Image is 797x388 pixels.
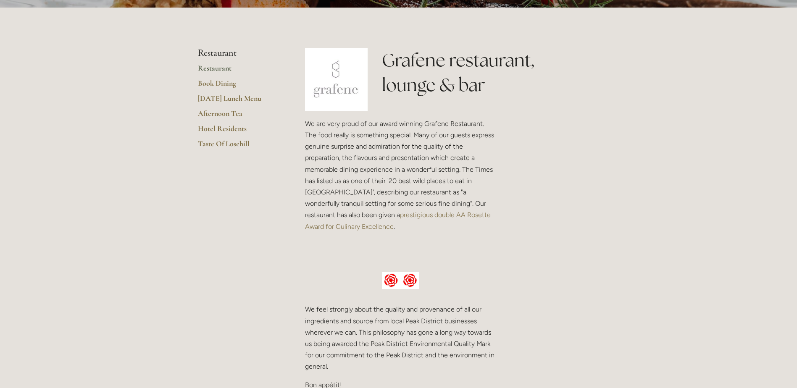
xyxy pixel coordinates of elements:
[305,48,368,111] img: grafene.jpg
[305,304,497,372] p: We feel strongly about the quality and provenance of all our ingredients and source from local Pe...
[198,48,278,59] li: Restaurant
[198,139,278,154] a: Taste Of Losehill
[198,109,278,124] a: Afternoon Tea
[382,272,419,290] img: AA culinary excellence.jpg
[198,94,278,109] a: [DATE] Lunch Menu
[198,79,278,94] a: Book Dining
[198,63,278,79] a: Restaurant
[198,124,278,139] a: Hotel Residents
[382,48,599,97] h1: Grafene restaurant, lounge & bar
[305,118,497,232] p: We are very proud of our award winning Grafene Restaurant. The food really is something special. ...
[305,211,492,230] a: prestigious double AA Rosette Award for Culinary Excellence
